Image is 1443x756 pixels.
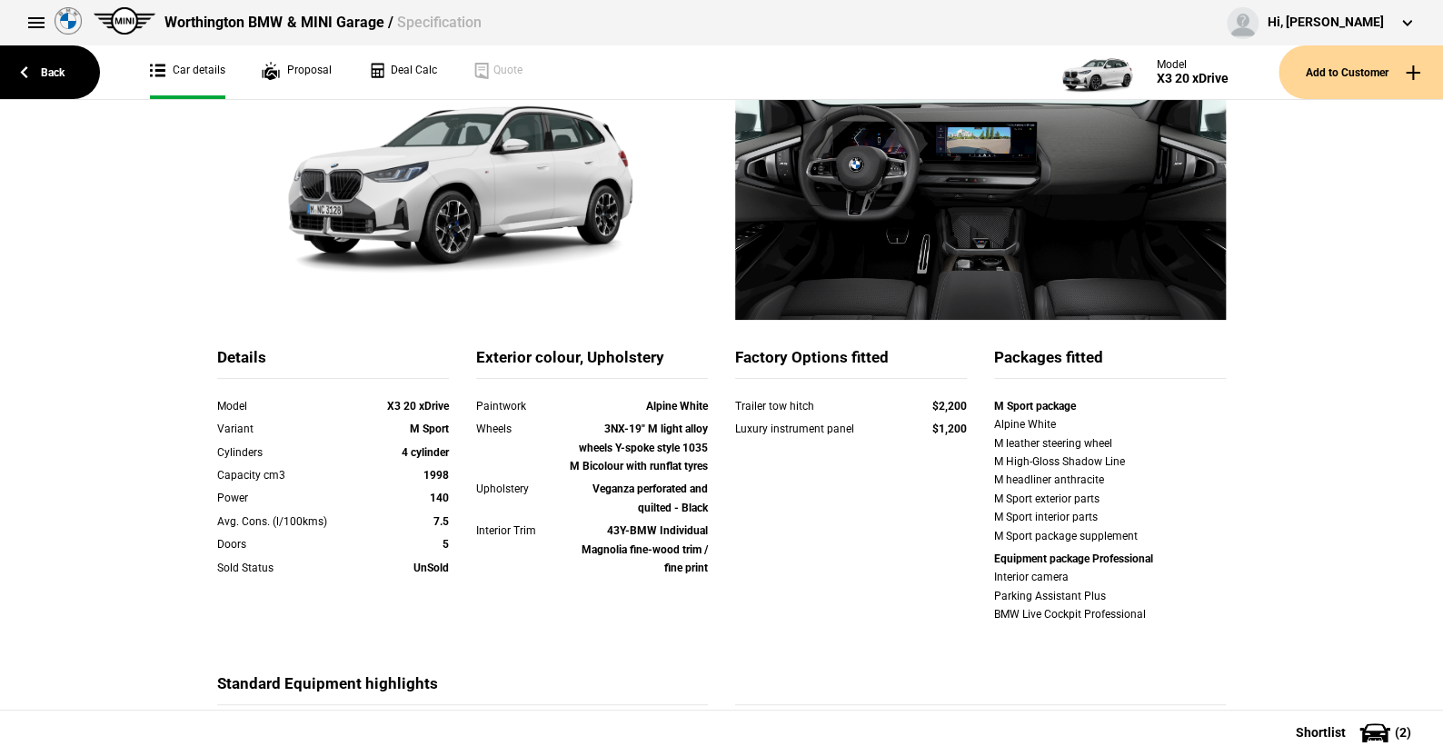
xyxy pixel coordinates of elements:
div: Paintwork [476,397,569,415]
strong: M Sport package [994,400,1076,413]
div: Model [217,397,356,415]
strong: 4 cylinder [402,446,449,459]
strong: 7.5 [433,515,449,528]
div: Upholstery [476,480,569,498]
strong: Equipment package Professional [994,552,1153,565]
strong: $1,200 [932,423,967,435]
span: Shortlist [1296,726,1346,739]
div: Worthington BMW & MINI Garage / [164,13,481,33]
div: X3 20 xDrive [1157,71,1229,86]
a: Proposal [262,45,332,99]
div: Interior Trim [476,522,569,540]
div: Luxury instrument panel [735,420,898,438]
a: Deal Calc [368,45,437,99]
img: mini.png [94,7,155,35]
a: Car details [150,45,225,99]
div: Details [217,347,449,379]
div: Capacity cm3 [217,466,356,484]
div: Model [1157,58,1229,71]
div: Wheels [476,420,569,438]
strong: 1998 [423,469,449,482]
div: Exterior colour, Upholstery [476,347,708,379]
strong: Alpine White [646,400,708,413]
div: Doors [217,535,356,553]
button: Add to Customer [1279,45,1443,99]
strong: UnSold [413,562,449,574]
button: Shortlist(2) [1269,710,1443,755]
strong: 5 [443,538,449,551]
div: Variant [217,420,356,438]
div: Avg. Cons. (l/100kms) [217,512,356,531]
strong: 43Y-BMW Individual Magnolia fine-wood trim / fine print [582,524,708,574]
div: Interior camera Parking Assistant Plus BMW Live Cockpit Professional [994,568,1226,623]
strong: $2,200 [932,400,967,413]
span: Specification [396,14,481,31]
div: Factory Options fitted [735,347,967,379]
div: Trailer tow hitch [735,397,898,415]
strong: Veganza perforated and quilted - Black [592,482,708,513]
strong: 3NX-19" M light alloy wheels Y-spoke style 1035 M Bicolour with runflat tyres [570,423,708,472]
strong: 140 [430,492,449,504]
strong: M Sport [410,423,449,435]
div: Packages fitted [994,347,1226,379]
div: Power [217,489,356,507]
div: Sold Status [217,559,356,577]
div: Cylinders [217,443,356,462]
div: Hi, [PERSON_NAME] [1268,14,1384,32]
img: bmw.png [55,7,82,35]
div: Alpine White M leather steering wheel M High-Gloss Shadow Line M headliner anthracite M Sport ext... [994,415,1226,545]
strong: X3 20 xDrive [387,400,449,413]
div: Standard Equipment highlights [217,673,708,705]
span: ( 2 ) [1395,726,1411,739]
